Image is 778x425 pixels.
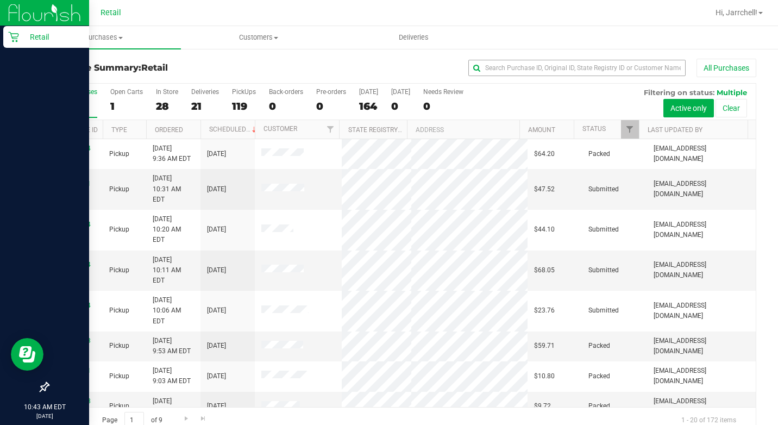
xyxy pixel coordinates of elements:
[316,100,346,112] div: 0
[153,336,191,357] span: [DATE] 9:53 AM EDT
[110,100,143,112] div: 1
[191,100,219,112] div: 21
[717,88,747,97] span: Multiple
[534,401,551,411] span: $9.72
[191,88,219,96] div: Deliveries
[269,88,303,96] div: Back-orders
[181,33,335,42] span: Customers
[654,179,749,199] span: [EMAIL_ADDRESS][DOMAIN_NAME]
[644,88,714,97] span: Filtering on status:
[26,26,181,49] a: Purchases
[153,295,194,327] span: [DATE] 10:06 AM EDT
[153,173,194,205] span: [DATE] 10:31 AM EDT
[423,88,463,96] div: Needs Review
[207,305,226,316] span: [DATE]
[468,60,686,76] input: Search Purchase ID, Original ID, State Registry ID or Customer Name...
[534,149,555,159] span: $64.20
[359,100,378,112] div: 164
[109,305,129,316] span: Pickup
[263,125,297,133] a: Customer
[384,33,443,42] span: Deliveries
[207,149,226,159] span: [DATE]
[716,99,747,117] button: Clear
[534,341,555,351] span: $59.71
[391,100,410,112] div: 0
[156,88,178,96] div: In Store
[269,100,303,112] div: 0
[5,412,84,420] p: [DATE]
[101,8,121,17] span: Retail
[663,99,714,117] button: Active only
[588,224,619,235] span: Submitted
[156,100,178,112] div: 28
[207,265,226,276] span: [DATE]
[109,265,129,276] span: Pickup
[11,338,43,371] iframe: Resource center
[153,255,194,286] span: [DATE] 10:11 AM EDT
[588,149,610,159] span: Packed
[654,220,749,240] span: [EMAIL_ADDRESS][DOMAIN_NAME]
[588,401,610,411] span: Packed
[654,143,749,164] span: [EMAIL_ADDRESS][DOMAIN_NAME]
[654,366,749,386] span: [EMAIL_ADDRESS][DOMAIN_NAME]
[654,396,749,417] span: [EMAIL_ADDRESS][DOMAIN_NAME]
[534,224,555,235] span: $44.10
[654,301,749,321] span: [EMAIL_ADDRESS][DOMAIN_NAME]
[109,184,129,195] span: Pickup
[207,224,226,235] span: [DATE]
[109,341,129,351] span: Pickup
[153,396,191,417] span: [DATE] 9:00 AM EDT
[5,402,84,412] p: 10:43 AM EDT
[207,371,226,382] span: [DATE]
[109,149,129,159] span: Pickup
[321,120,339,139] a: Filter
[423,100,463,112] div: 0
[155,126,183,134] a: Ordered
[654,260,749,280] span: [EMAIL_ADDRESS][DOMAIN_NAME]
[648,126,702,134] a: Last Updated By
[588,371,610,382] span: Packed
[181,26,336,49] a: Customers
[534,184,555,195] span: $47.52
[109,371,129,382] span: Pickup
[153,214,194,246] span: [DATE] 10:20 AM EDT
[588,184,619,195] span: Submitted
[316,88,346,96] div: Pre-orders
[348,126,405,134] a: State Registry ID
[111,126,127,134] a: Type
[109,224,129,235] span: Pickup
[716,8,757,17] span: Hi, Jarrchell!
[207,184,226,195] span: [DATE]
[534,305,555,316] span: $23.76
[391,88,410,96] div: [DATE]
[48,63,284,73] h3: Purchase Summary:
[621,120,639,139] a: Filter
[8,32,19,42] inline-svg: Retail
[336,26,491,49] a: Deliveries
[109,401,129,411] span: Pickup
[207,401,226,411] span: [DATE]
[528,126,555,134] a: Amount
[19,30,84,43] p: Retail
[697,59,756,77] button: All Purchases
[141,62,168,73] span: Retail
[232,88,256,96] div: PickUps
[534,265,555,276] span: $68.05
[209,126,259,133] a: Scheduled
[110,88,143,96] div: Open Carts
[153,366,191,386] span: [DATE] 9:03 AM EDT
[153,143,191,164] span: [DATE] 9:36 AM EDT
[207,341,226,351] span: [DATE]
[232,100,256,112] div: 119
[26,33,181,42] span: Purchases
[654,336,749,357] span: [EMAIL_ADDRESS][DOMAIN_NAME]
[359,88,378,96] div: [DATE]
[582,125,606,133] a: Status
[588,265,619,276] span: Submitted
[588,341,610,351] span: Packed
[588,305,619,316] span: Submitted
[534,371,555,382] span: $10.80
[407,120,519,139] th: Address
